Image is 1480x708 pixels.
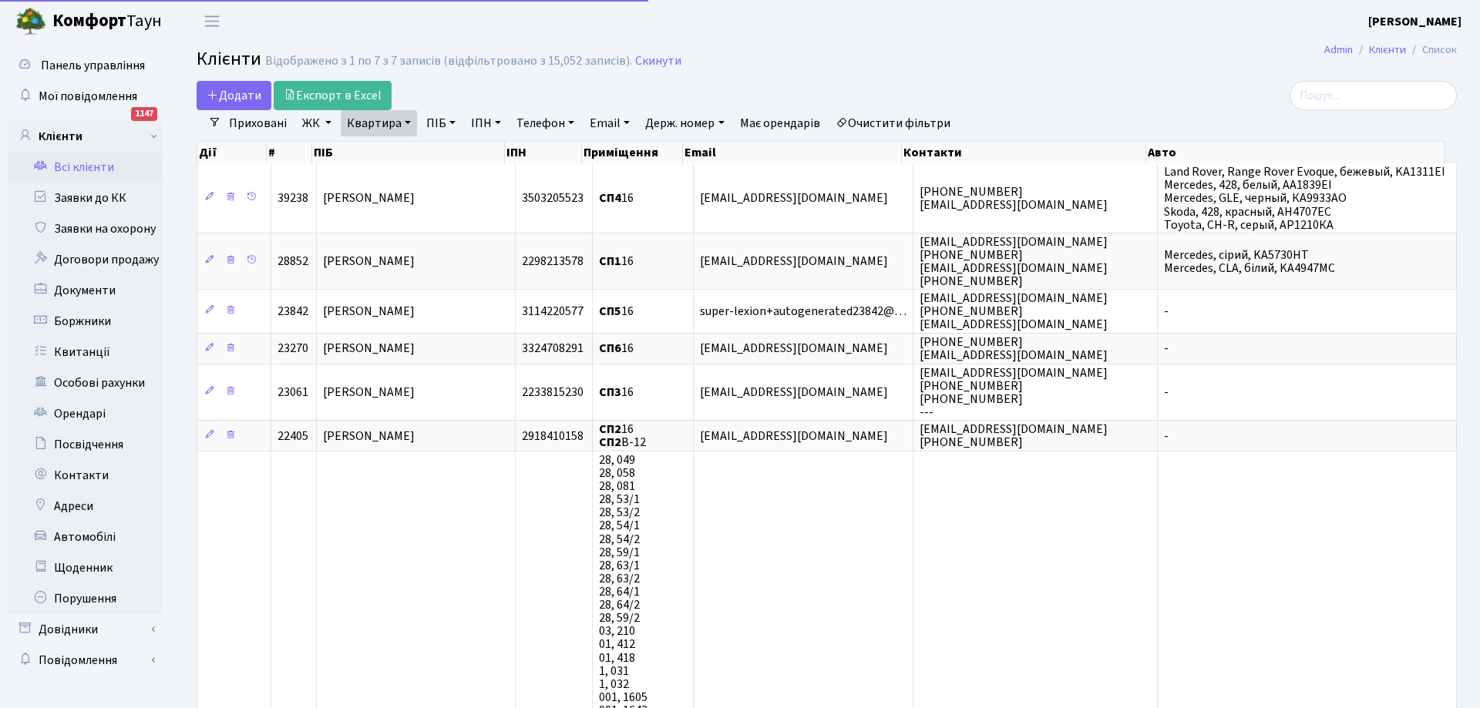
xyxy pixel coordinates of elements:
[902,142,1146,163] th: Контакти
[522,341,584,357] span: 3324708291
[1369,42,1406,58] a: Клієнти
[296,110,338,136] a: ЖК
[323,384,415,401] span: [PERSON_NAME]
[52,8,126,33] b: Комфорт
[599,341,634,357] span: 16
[522,253,584,270] span: 2298213578
[1164,428,1169,445] span: -
[41,57,145,74] span: Панель управління
[312,142,505,163] th: ПІБ
[323,341,415,357] span: [PERSON_NAME]
[277,253,308,270] span: 28852
[52,8,162,35] span: Таун
[323,428,415,445] span: [PERSON_NAME]
[599,190,621,207] b: СП4
[8,614,162,645] a: Довідники
[920,233,1108,290] span: [EMAIL_ADDRESS][DOMAIN_NAME] [PHONE_NUMBER] [EMAIL_ADDRESS][DOMAIN_NAME] [PHONE_NUMBER]
[700,253,888,270] span: [EMAIL_ADDRESS][DOMAIN_NAME]
[8,645,162,676] a: Повідомлення
[8,491,162,522] a: Адреси
[599,303,634,320] span: 16
[829,110,957,136] a: Очистити фільтри
[39,88,137,105] span: Мої повідомлення
[323,253,415,270] span: [PERSON_NAME]
[8,337,162,367] a: Квитанції
[277,341,308,357] span: 23270
[223,110,293,136] a: Приховані
[197,45,261,72] span: Клієнти
[277,303,308,320] span: 23842
[510,110,580,136] a: Телефон
[635,54,681,69] a: Скинути
[599,190,634,207] span: 16
[1164,247,1335,277] span: Mercedes, сірий, KA5730HT Mercedes, CLA, білий, KA4947MC
[505,142,582,163] th: ІПН
[1164,163,1445,233] span: Land Rover, Range Rover Evoque, бежевый, KA1311EI Mercedes, 428, белый, AA1839EI Mercedes, GLE, ч...
[15,6,46,37] img: logo.png
[599,435,621,451] b: СП2
[599,384,621,401] b: СП3
[599,253,621,270] b: СП1
[267,142,312,163] th: #
[8,213,162,244] a: Заявки на охорону
[8,552,162,583] a: Щоденник
[1164,303,1169,320] span: -
[8,50,162,81] a: Панель управління
[8,522,162,552] a: Автомобілі
[1290,81,1457,110] input: Пошук...
[323,303,415,320] span: [PERSON_NAME]
[131,107,157,121] div: 1147
[920,364,1108,421] span: [EMAIL_ADDRESS][DOMAIN_NAME] [PHONE_NUMBER] [PHONE_NUMBER] ---
[277,428,308,445] span: 22405
[1324,42,1353,58] a: Admin
[420,110,462,136] a: ПІБ
[465,110,507,136] a: ІПН
[277,384,308,401] span: 23061
[8,121,162,152] a: Клієнти
[1164,384,1169,401] span: -
[599,421,621,438] b: СП2
[8,460,162,491] a: Контакти
[700,384,888,401] span: [EMAIL_ADDRESS][DOMAIN_NAME]
[920,334,1108,364] span: [PHONE_NUMBER] [EMAIL_ADDRESS][DOMAIN_NAME]
[8,275,162,306] a: Документи
[599,303,621,320] b: СП5
[8,244,162,275] a: Договори продажу
[8,429,162,460] a: Посвідчення
[700,428,888,445] span: [EMAIL_ADDRESS][DOMAIN_NAME]
[700,190,888,207] span: [EMAIL_ADDRESS][DOMAIN_NAME]
[8,183,162,213] a: Заявки до КК
[582,142,683,163] th: Приміщення
[265,54,632,69] div: Відображено з 1 по 7 з 7 записів (відфільтровано з 15,052 записів).
[8,583,162,614] a: Порушення
[193,8,231,34] button: Переключити навігацію
[683,142,902,163] th: Email
[700,341,888,357] span: [EMAIL_ADDRESS][DOMAIN_NAME]
[920,183,1108,213] span: [PHONE_NUMBER] [EMAIL_ADDRESS][DOMAIN_NAME]
[197,142,267,163] th: Дії
[522,384,584,401] span: 2233815230
[1301,34,1480,66] nav: breadcrumb
[584,110,636,136] a: Email
[274,81,392,110] a: Експорт в Excel
[599,384,634,401] span: 16
[599,421,646,451] span: 16 В-12
[207,87,261,104] span: Додати
[1406,42,1457,59] li: Список
[8,398,162,429] a: Орендарі
[522,303,584,320] span: 3114220577
[277,190,308,207] span: 39238
[599,341,621,357] b: СП6
[920,290,1108,333] span: [EMAIL_ADDRESS][DOMAIN_NAME] [PHONE_NUMBER] [EMAIL_ADDRESS][DOMAIN_NAME]
[1146,142,1445,163] th: Авто
[1164,341,1169,357] span: -
[522,428,584,445] span: 2918410158
[323,190,415,207] span: [PERSON_NAME]
[8,81,162,112] a: Мої повідомлення1147
[599,253,634,270] span: 16
[197,81,271,110] a: Додати
[8,306,162,337] a: Боржники
[522,190,584,207] span: 3503205523
[734,110,826,136] a: Має орендарів
[1368,13,1461,30] b: [PERSON_NAME]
